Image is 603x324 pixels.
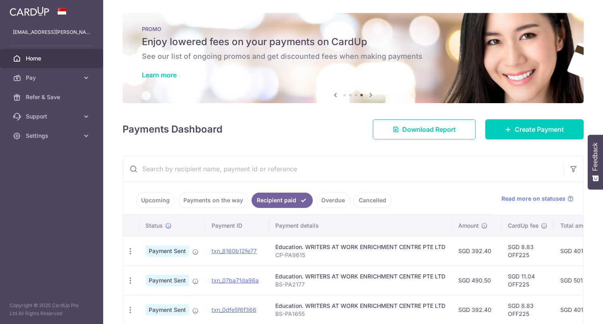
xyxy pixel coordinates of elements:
a: Overdue [316,193,350,208]
td: SGD 11.04 OFF225 [501,266,554,295]
a: txn_8160b12fe77 [212,247,257,254]
h5: Enjoy lowered fees on your payments on CardUp [142,35,564,48]
a: Create Payment [485,119,584,139]
a: Payments on the way [178,193,248,208]
span: Payment Sent [146,304,189,316]
span: Payment Sent [146,275,189,286]
p: [EMAIL_ADDRESS][PERSON_NAME][DOMAIN_NAME] [13,28,90,36]
p: CP-PA9615 [275,251,445,259]
a: txn_07ba71da96a [212,277,259,284]
p: BS-PA2177 [275,280,445,289]
a: Learn more [142,71,177,79]
span: CardUp fee [508,222,539,230]
h4: Payments Dashboard [123,122,222,137]
th: Payment details [269,215,452,236]
td: SGD 490.50 [452,266,501,295]
iframe: Opens a widget where you can find more information [551,300,595,320]
p: PROMO [142,26,564,32]
span: Feedback [592,143,599,171]
p: BS-PA1655 [275,310,445,318]
span: Pay [26,74,79,82]
span: Amount [458,222,479,230]
a: txn_0dfe5f6f366 [212,306,256,313]
button: Feedback - Show survey [588,135,603,189]
th: Payment ID [205,215,269,236]
span: Create Payment [515,125,564,134]
span: Home [26,54,79,62]
span: Refer & Save [26,93,79,101]
div: Education. WRITERS AT WORK ENRICHMENT CENTRE PTE LTD [275,272,445,280]
img: CardUp [10,6,49,16]
div: Education. WRITERS AT WORK ENRICHMENT CENTRE PTE LTD [275,302,445,310]
td: SGD 392.40 [452,236,501,266]
span: Status [146,222,163,230]
div: Education. WRITERS AT WORK ENRICHMENT CENTRE PTE LTD [275,243,445,251]
a: Download Report [373,119,476,139]
a: Read more on statuses [501,195,574,203]
span: Read more on statuses [501,195,566,203]
span: Support [26,112,79,120]
td: SGD 8.83 OFF225 [501,236,554,266]
input: Search by recipient name, payment id or reference [123,156,564,182]
h6: See our list of ongoing promos and get discounted fees when making payments [142,52,564,61]
span: Total amt. [560,222,587,230]
a: Recipient paid [252,193,313,208]
img: Latest Promos banner [123,13,584,103]
a: Cancelled [353,193,391,208]
span: Payment Sent [146,245,189,257]
span: Settings [26,132,79,140]
span: Download Report [402,125,456,134]
a: Upcoming [136,193,175,208]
